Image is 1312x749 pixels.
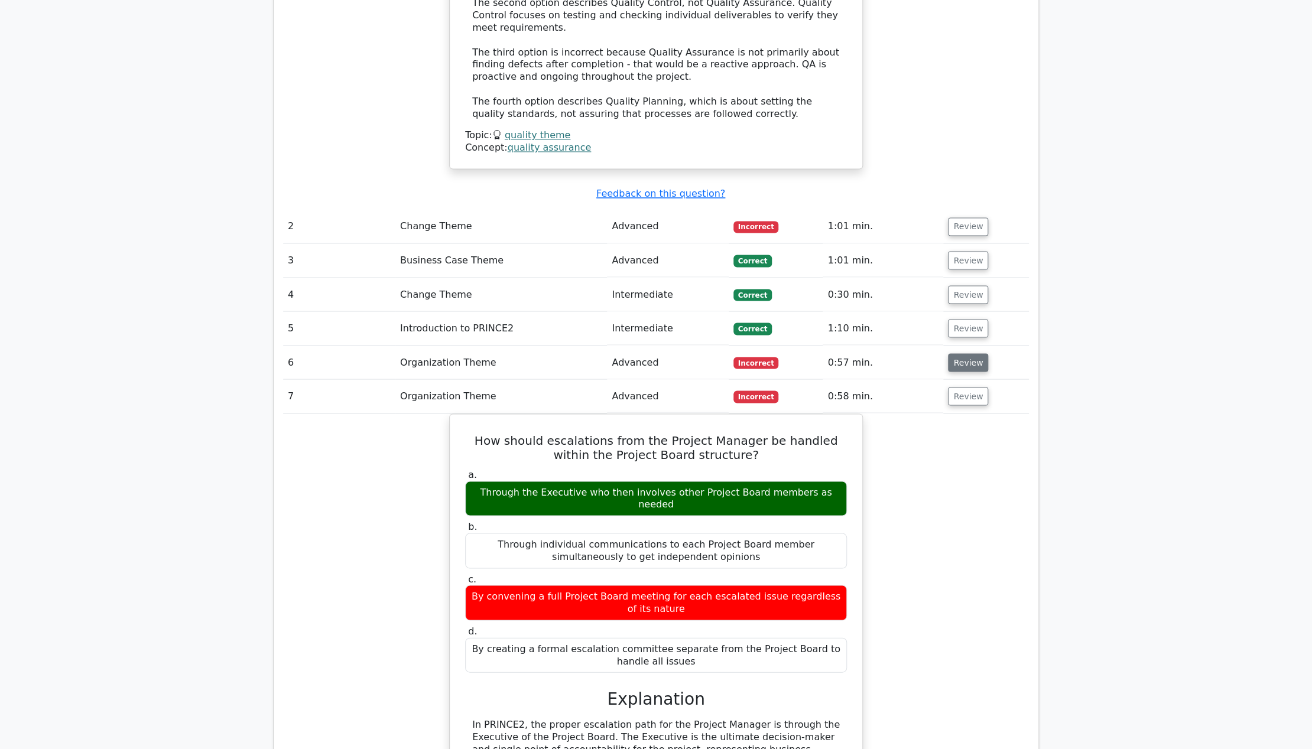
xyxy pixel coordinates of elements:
[465,129,847,142] div: Topic:
[823,278,943,311] td: 0:30 min.
[468,625,477,636] span: d.
[948,319,988,337] button: Review
[472,689,840,709] h3: Explanation
[607,346,728,379] td: Advanced
[733,323,772,334] span: Correct
[733,221,779,233] span: Incorrect
[733,255,772,266] span: Correct
[468,520,477,532] span: b.
[468,468,477,480] span: a.
[283,379,395,413] td: 7
[395,210,607,243] td: Change Theme
[607,210,728,243] td: Advanced
[468,573,476,584] span: c.
[948,387,988,405] button: Review
[395,346,607,379] td: Organization Theme
[465,585,847,620] div: By convening a full Project Board meeting for each escalated issue regardless of its nature
[607,278,728,311] td: Intermediate
[596,188,725,199] a: Feedback on this question?
[948,217,988,236] button: Review
[948,285,988,304] button: Review
[607,379,728,413] td: Advanced
[465,142,847,154] div: Concept:
[823,210,943,243] td: 1:01 min.
[465,481,847,516] div: Through the Executive who then involves other Project Board members as needed
[948,353,988,372] button: Review
[283,243,395,277] td: 3
[395,278,607,311] td: Change Theme
[283,346,395,379] td: 6
[465,533,847,568] div: Through individual communications to each Project Board member simultaneously to get independent ...
[948,251,988,269] button: Review
[395,379,607,413] td: Organization Theme
[283,278,395,311] td: 4
[464,433,848,461] h5: How should escalations from the Project Manager be handled within the Project Board structure?
[733,357,779,369] span: Incorrect
[395,311,607,345] td: Introduction to PRINCE2
[465,637,847,673] div: By creating a formal escalation committee separate from the Project Board to handle all issues
[823,311,943,345] td: 1:10 min.
[733,390,779,402] span: Incorrect
[508,142,592,153] a: quality assurance
[607,311,728,345] td: Intermediate
[733,289,772,301] span: Correct
[505,129,571,141] a: quality theme
[823,243,943,277] td: 1:01 min.
[823,379,943,413] td: 0:58 min.
[283,311,395,345] td: 5
[823,346,943,379] td: 0:57 min.
[395,243,607,277] td: Business Case Theme
[283,210,395,243] td: 2
[607,243,728,277] td: Advanced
